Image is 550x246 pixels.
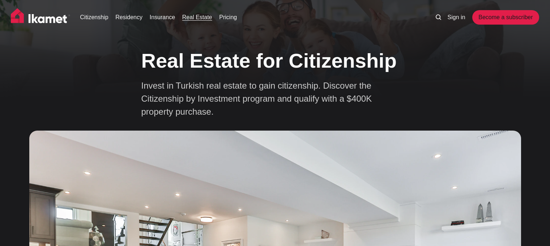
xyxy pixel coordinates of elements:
a: Sign in [448,13,465,22]
a: Citizenship [80,13,108,22]
p: Invest in Turkish real estate to gain citizenship. Discover the Citizenship by Investment program... [141,79,395,118]
img: Ikamet home [11,8,70,26]
a: Become a subscriber [472,10,539,25]
a: Real Estate [182,13,212,22]
a: Residency [115,13,142,22]
h1: Real Estate for Citizenship [141,48,409,73]
a: Insurance [150,13,175,22]
a: Pricing [219,13,237,22]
